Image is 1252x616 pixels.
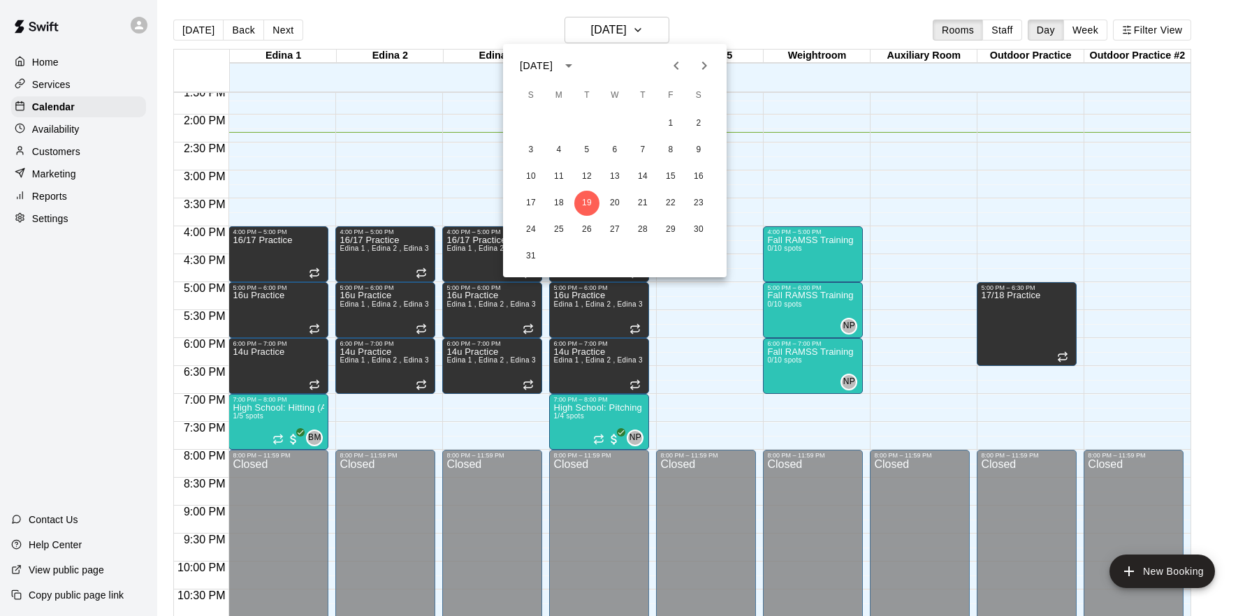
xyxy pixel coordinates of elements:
[574,82,599,110] span: Tuesday
[520,59,553,73] div: [DATE]
[686,217,711,242] button: 30
[630,138,655,163] button: 7
[658,82,683,110] span: Friday
[518,138,544,163] button: 3
[574,164,599,189] button: 12
[662,52,690,80] button: Previous month
[574,191,599,216] button: 19
[518,164,544,189] button: 10
[630,191,655,216] button: 21
[690,52,718,80] button: Next month
[546,191,572,216] button: 18
[602,217,627,242] button: 27
[686,164,711,189] button: 16
[630,217,655,242] button: 28
[686,191,711,216] button: 23
[658,138,683,163] button: 8
[518,244,544,269] button: 31
[658,111,683,136] button: 1
[546,164,572,189] button: 11
[546,138,572,163] button: 4
[602,138,627,163] button: 6
[574,138,599,163] button: 5
[686,138,711,163] button: 9
[518,217,544,242] button: 24
[602,164,627,189] button: 13
[602,191,627,216] button: 20
[557,54,581,78] button: calendar view is open, switch to year view
[518,191,544,216] button: 17
[574,217,599,242] button: 26
[630,164,655,189] button: 14
[630,82,655,110] span: Thursday
[686,111,711,136] button: 2
[658,217,683,242] button: 29
[546,217,572,242] button: 25
[602,82,627,110] span: Wednesday
[658,164,683,189] button: 15
[546,82,572,110] span: Monday
[518,82,544,110] span: Sunday
[686,82,711,110] span: Saturday
[658,191,683,216] button: 22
